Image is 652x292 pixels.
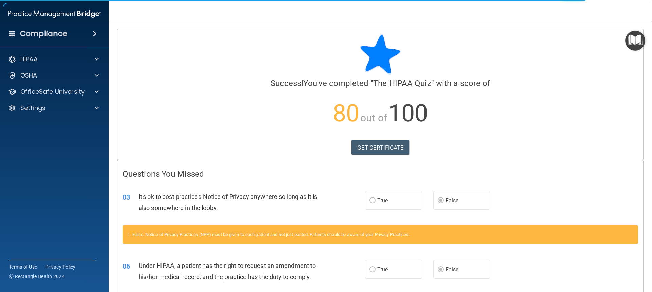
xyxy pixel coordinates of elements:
[360,34,401,75] img: blue-star-rounded.9d042014.png
[360,112,387,124] span: out of
[20,88,85,96] p: OfficeSafe University
[132,232,410,237] span: False. Notice of Privacy Practices (NPP) must be given to each patient and not just posted. Patie...
[438,267,444,272] input: False
[20,71,37,80] p: OSHA
[20,55,38,63] p: HIPAA
[377,197,388,204] span: True
[271,79,304,88] span: Success!
[123,262,130,270] span: 05
[45,263,76,270] a: Privacy Policy
[139,262,316,280] span: Under HIPAA, a patient has the right to request an amendment to his/her medical record, and the p...
[369,267,376,272] input: True
[8,104,99,112] a: Settings
[20,29,67,38] h4: Compliance
[446,197,459,204] span: False
[8,71,99,80] a: OSHA
[123,79,638,88] h4: You've completed " " with a score of
[351,140,410,155] a: GET CERTIFICATE
[8,88,99,96] a: OfficeSafe University
[333,99,359,127] span: 80
[369,198,376,203] input: True
[8,7,101,21] img: PMB logo
[9,263,37,270] a: Terms of Use
[20,104,46,112] p: Settings
[377,266,388,273] span: True
[8,55,99,63] a: HIPAA
[139,193,317,211] span: It's ok to post practice’s Notice of Privacy anywhere so long as it is also somewhere in the lobby.
[388,99,428,127] span: 100
[123,170,638,178] h4: Questions You Missed
[123,193,130,201] span: 03
[438,198,444,203] input: False
[446,266,459,273] span: False
[373,79,431,88] span: The HIPAA Quiz
[9,273,65,280] span: Ⓒ Rectangle Health 2024
[625,31,645,51] button: Open Resource Center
